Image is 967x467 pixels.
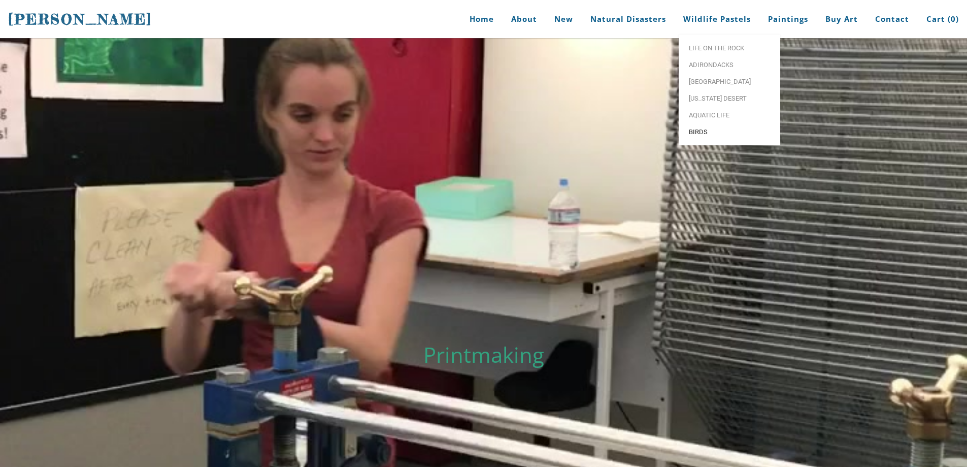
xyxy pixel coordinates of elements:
[679,73,780,90] a: [GEOGRAPHIC_DATA]
[679,107,780,123] a: Aquatic life
[689,95,770,102] span: [US_STATE] Desert
[951,14,956,24] span: 0
[679,90,780,107] a: [US_STATE] Desert
[240,344,727,365] h2: Printmaking
[689,78,770,85] span: [GEOGRAPHIC_DATA]
[8,10,152,29] a: [PERSON_NAME]
[689,129,770,135] span: Birds
[679,40,780,56] a: Life on the Rock
[8,11,152,28] span: [PERSON_NAME]
[679,56,780,73] a: Adirondacks
[689,112,770,118] span: Aquatic life
[679,123,780,140] a: Birds
[689,61,770,68] span: Adirondacks
[689,45,770,51] span: Life on the Rock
